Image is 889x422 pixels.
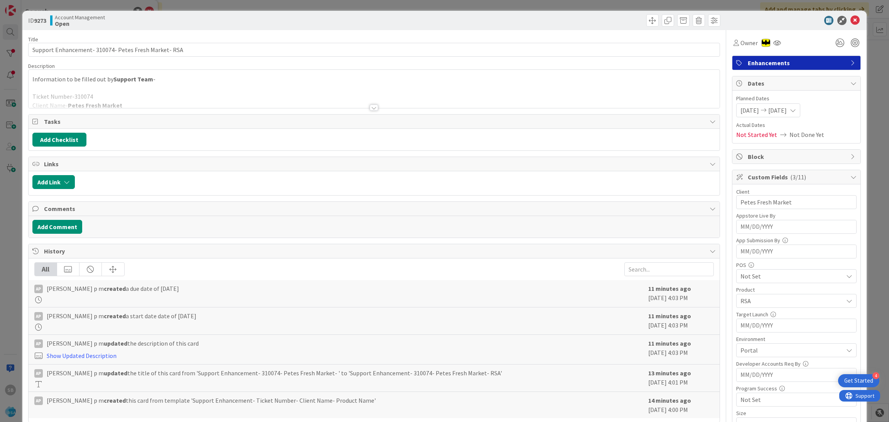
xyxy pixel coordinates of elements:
[736,410,857,416] div: Size
[740,38,758,47] span: Owner
[736,336,857,342] div: Environment
[740,395,843,404] span: Not Set
[44,246,706,256] span: History
[740,106,759,115] span: [DATE]
[736,287,857,292] div: Product
[648,397,691,404] b: 14 minutes ago
[47,396,376,405] span: [PERSON_NAME] p m this card from template 'Support Enhancement- Ticket Number- Client Name- Produ...
[113,75,153,83] strong: Support Team
[736,312,857,317] div: Target Launch
[34,17,46,24] b: 9273
[104,285,126,292] b: created
[32,133,86,147] button: Add Checklist
[648,368,714,388] div: [DATE] 4:01 PM
[55,20,105,27] b: Open
[790,173,806,181] span: ( 3/11 )
[740,346,843,355] span: Portal
[104,397,126,404] b: created
[47,339,199,348] span: [PERSON_NAME] p m the description of this card
[748,58,847,68] span: Enhancements
[748,79,847,88] span: Dates
[624,262,714,276] input: Search...
[55,14,105,20] span: Account Management
[104,339,127,347] b: updated
[748,152,847,161] span: Block
[648,396,714,414] div: [DATE] 4:00 PM
[736,95,857,103] span: Planned Dates
[740,296,843,306] span: RSA
[740,319,852,332] input: MM/DD/YYYY
[648,339,714,360] div: [DATE] 4:03 PM
[736,213,857,218] div: Appstore Live By
[736,386,857,391] div: Program Success
[838,374,879,387] div: Open Get Started checklist, remaining modules: 4
[34,397,43,405] div: Ap
[28,43,720,57] input: type card name here...
[35,263,57,276] div: All
[648,311,714,331] div: [DATE] 4:03 PM
[104,312,126,320] b: created
[762,39,770,47] img: AC
[740,368,852,381] input: MM/DD/YYYY
[34,369,43,378] div: Ap
[47,352,117,360] a: Show Updated Description
[47,368,502,378] span: [PERSON_NAME] p m the title of this card from 'Support Enhancement- 310074- Petes Fresh Market- '...
[748,172,847,182] span: Custom Fields
[740,272,843,281] span: Not Set
[34,339,43,348] div: Ap
[648,312,691,320] b: 11 minutes ago
[44,117,706,126] span: Tasks
[32,220,82,234] button: Add Comment
[648,285,691,292] b: 11 minutes ago
[736,121,857,129] span: Actual Dates
[104,369,127,377] b: updated
[872,372,879,379] div: 4
[740,220,852,233] input: MM/DD/YYYY
[768,106,787,115] span: [DATE]
[16,1,35,10] span: Support
[736,262,857,268] div: POS
[648,339,691,347] b: 11 minutes ago
[32,175,75,189] button: Add Link
[736,361,857,366] div: Developer Accounts Req By
[34,312,43,321] div: Ap
[648,369,691,377] b: 13 minutes ago
[844,377,873,385] div: Get Started
[740,245,852,258] input: MM/DD/YYYY
[789,130,824,139] span: Not Done Yet
[47,284,179,293] span: [PERSON_NAME] p m a due date of [DATE]
[648,284,714,303] div: [DATE] 4:03 PM
[28,36,38,43] label: Title
[47,311,196,321] span: [PERSON_NAME] p m a start date date of [DATE]
[28,16,46,25] span: ID
[736,130,777,139] span: Not Started Yet
[32,75,716,84] p: Information to be filled out by -
[44,159,706,169] span: Links
[736,238,857,243] div: App Submission By
[44,204,706,213] span: Comments
[736,188,749,195] label: Client
[28,62,55,69] span: Description
[34,285,43,293] div: Ap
